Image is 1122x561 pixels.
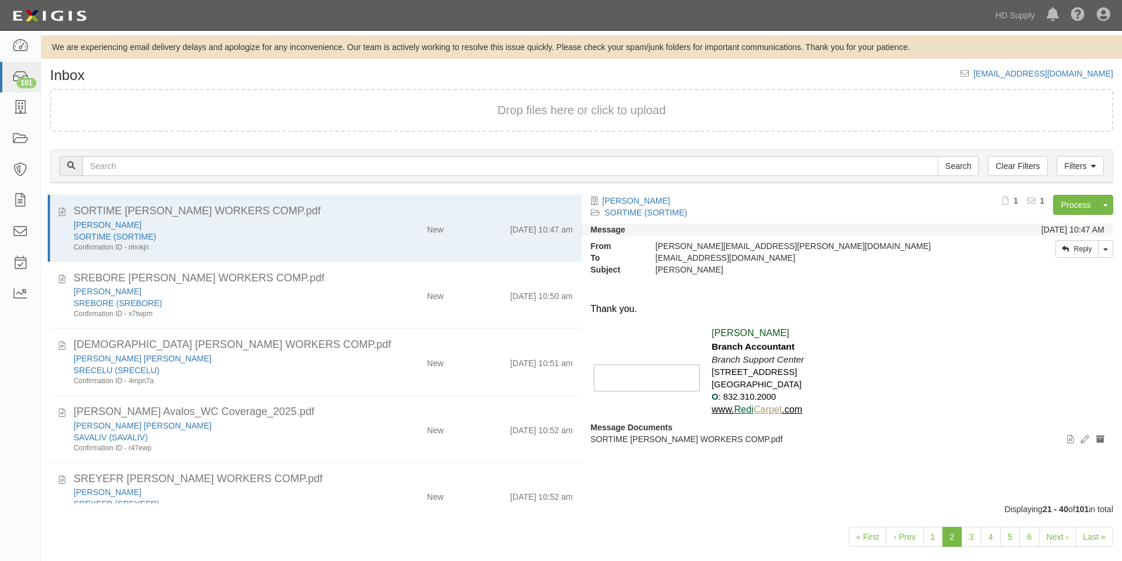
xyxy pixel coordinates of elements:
div: MELCHOR ORTIZ [74,219,358,231]
a: 3 [961,527,981,547]
strong: Message Documents [591,423,673,432]
div: [DATE] 10:47 am [510,219,572,235]
h1: Inbox [50,68,85,83]
strong: Subject [582,264,647,275]
a: SORTIME (SORTIME) [605,208,687,217]
span: [GEOGRAPHIC_DATA] [711,380,802,389]
div: 101 [16,78,37,88]
div: Confirmation ID - 4mpn7a [74,376,358,386]
a: ‹ Prev [886,527,923,547]
div: [DATE] 10:47 AM [1041,224,1104,235]
a: www. [711,404,734,414]
div: IVAN ALEJANDRO CEDILLO AVALOS [74,420,358,431]
i: View [1067,436,1074,444]
b: 1 [1014,196,1018,205]
div: Ivan Cedillo Avalos_WC Coverage_2025.pdf [74,404,573,420]
div: SREBORE RENE REBOLLAR WORKERS COMP.pdf [74,271,573,286]
a: 1 [923,527,943,547]
a: « First [849,527,887,547]
div: [DATE] 10:52 am [510,486,572,503]
a: Process [1053,195,1098,215]
div: SREYEFR (SREYEFR) [74,498,358,510]
a: [PERSON_NAME] [PERSON_NAME] [74,354,211,363]
div: MELCHOR ORTIZ [647,264,972,275]
a: Reply [1055,240,1098,258]
div: New [427,420,443,436]
b: 1 [1040,196,1045,205]
div: [PERSON_NAME][EMAIL_ADDRESS][PERSON_NAME][DOMAIN_NAME] [647,240,972,252]
i: Help Center - Complianz [1071,8,1085,22]
input: Search [82,156,938,176]
div: SRECELU LUIS HERNANDEZ WORKERS COMP.pdf [74,337,573,353]
div: New [427,486,443,503]
div: New [427,219,443,235]
span: : 832.310.2000 [719,392,776,401]
i: Archive document [1096,436,1104,444]
a: Next › [1039,527,1076,547]
a: .com [782,404,802,414]
div: [DATE] 10:50 am [510,286,572,302]
div: Confirmation ID - nhnkjn [74,243,358,253]
a: [PERSON_NAME] [74,487,141,497]
div: LUIS ENRIQUE HERNANDEZ RECENDEZ [74,353,358,364]
div: FRANSICO RAFAEL REYES [74,486,358,498]
a: 2 [942,527,962,547]
a: HD Supply [989,4,1041,27]
b: O [711,392,718,401]
b: Branch Accountant [711,341,795,351]
div: Displaying of in total [41,503,1122,515]
a: [PERSON_NAME] [74,287,141,296]
span: [PERSON_NAME] [711,328,789,338]
a: Filters [1057,156,1104,176]
div: SORTIME MELCHOR ORTIZ WORKERS COMP.pdf [74,204,573,219]
a: [EMAIL_ADDRESS][DOMAIN_NAME] [974,69,1113,78]
div: SRECELU (SRECELU) [74,364,358,376]
a: Carpet [753,404,782,414]
div: SORTIME (SORTIME) [74,231,358,243]
div: RENE REBOLLAR [74,286,358,297]
a: [PERSON_NAME] [PERSON_NAME] [74,421,211,430]
div: SREBORE (SREBORE) [74,297,358,309]
a: SREYEFR (SREYEFR) [74,499,159,509]
div: Confirmation ID - x7twpm [74,309,358,319]
strong: From [582,240,647,252]
input: Search [938,156,979,176]
div: Thank you. [591,303,1105,316]
b: 21 - 40 [1042,504,1068,514]
p: SORTIME [PERSON_NAME] WORKERS COMP.pdf [591,433,1105,445]
div: We are experiencing email delivery delays and apologize for any inconvenience. Our team is active... [41,41,1122,53]
div: [DATE] 10:51 am [510,353,572,369]
a: 5 [1000,527,1020,547]
span: [STREET_ADDRESS] [711,367,797,377]
a: [PERSON_NAME] [74,220,141,230]
i: Branch Support Center [711,354,804,364]
img: logo-5460c22ac91f19d4615b14bd174203de0afe785f0fc80cf4dbbc73dc1793850b.png [9,5,90,26]
a: 4 [981,527,1001,547]
a: 6 [1020,527,1040,547]
strong: Message [591,225,625,234]
a: SORTIME (SORTIME) [74,232,156,241]
div: New [427,286,443,302]
a: Redi [734,404,754,414]
i: Edit document [1081,436,1089,444]
a: Last » [1075,527,1113,547]
button: Drop files here or click to upload [498,102,666,119]
div: New [427,353,443,369]
a: SRECELU (SRECELU) [74,366,159,375]
div: SAVALIV (SAVALIV) [74,431,358,443]
a: [PERSON_NAME] [603,196,670,205]
a: SAVALIV (SAVALIV) [74,433,148,442]
div: agreement-cv7mrp@hdsupply.complianz.com [647,252,972,264]
div: SREYEFR FRANCISCO RAGAEL REYES WORKERS COMP.pdf [74,472,573,487]
div: Confirmation ID - r47ewp [74,443,358,453]
div: [DATE] 10:52 am [510,420,572,436]
a: Clear Filters [988,156,1047,176]
strong: To [582,252,647,264]
b: 101 [1075,504,1088,514]
a: SREBORE (SREBORE) [74,298,162,308]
